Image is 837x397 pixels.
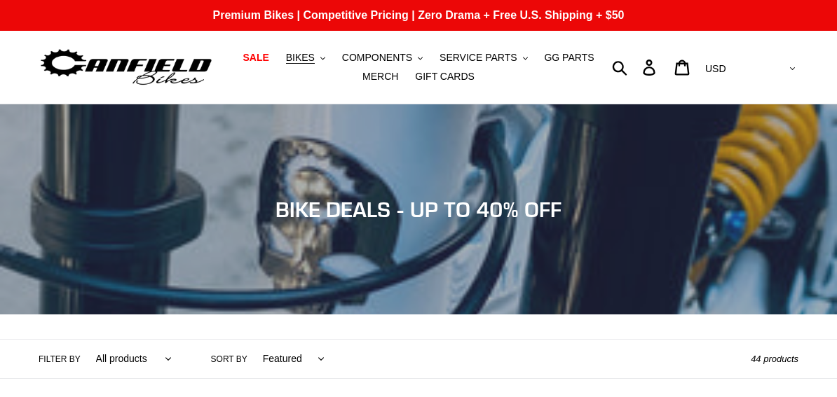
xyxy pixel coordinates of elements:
button: SERVICE PARTS [433,48,534,67]
a: SALE [236,48,275,67]
span: COMPONENTS [342,52,412,64]
span: BIKES [286,52,315,64]
img: Canfield Bikes [39,46,214,90]
span: SALE [243,52,268,64]
a: GIFT CARDS [408,67,482,86]
span: GIFT CARDS [415,71,475,83]
span: 44 products [751,354,798,364]
label: Filter by [39,353,81,365]
span: GG PARTS [544,52,594,64]
span: BIKE DEALS - UP TO 40% OFF [275,197,562,222]
a: GG PARTS [537,48,601,67]
span: SERVICE PARTS [440,52,517,64]
a: MERCH [355,67,405,86]
button: COMPONENTS [335,48,430,67]
label: Sort by [211,353,247,365]
button: BIKES [279,48,332,67]
span: MERCH [362,71,398,83]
